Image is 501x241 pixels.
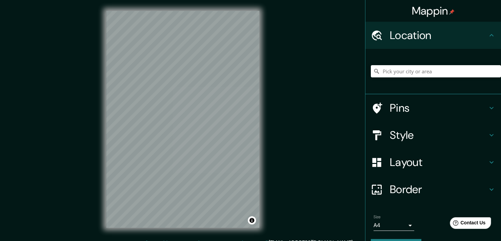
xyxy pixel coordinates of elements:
div: Style [365,122,501,149]
div: Location [365,22,501,49]
div: Pins [365,94,501,122]
h4: Mappin [412,4,455,18]
div: A4 [374,220,414,231]
h4: Layout [390,155,487,169]
canvas: Map [106,11,259,228]
img: pin-icon.png [449,9,455,15]
div: Layout [365,149,501,176]
h4: Style [390,128,487,142]
div: Border [365,176,501,203]
h4: Border [390,183,487,196]
input: Pick your city or area [371,65,501,77]
iframe: Help widget launcher [441,215,494,234]
button: Toggle attribution [248,216,256,224]
h4: Location [390,29,487,42]
label: Size [374,214,381,220]
h4: Pins [390,101,487,115]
